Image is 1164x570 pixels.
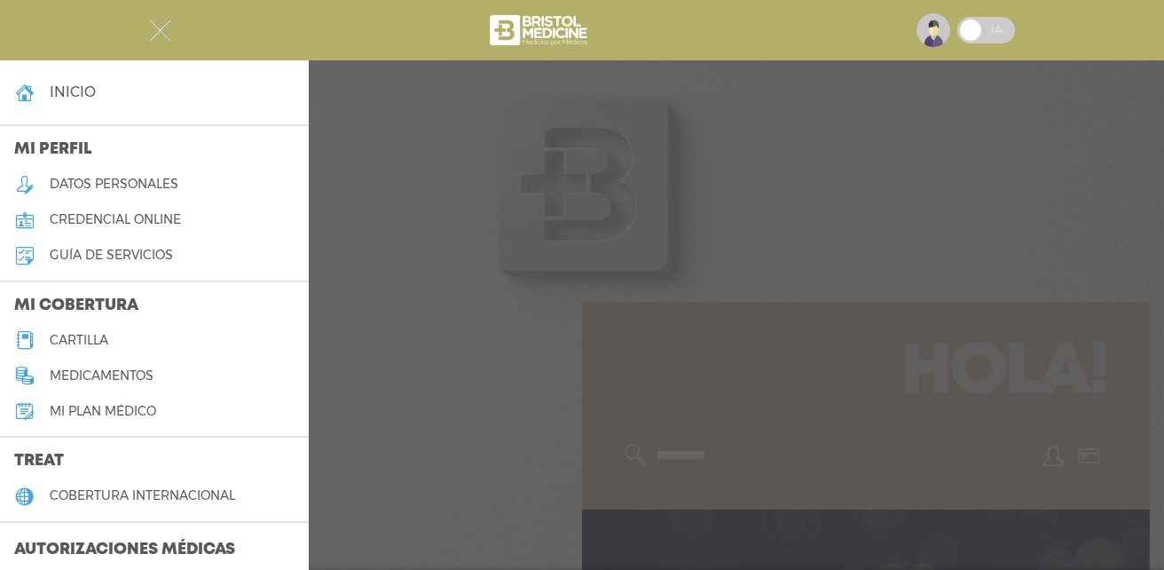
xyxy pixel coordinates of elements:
h5: guía de servicios [50,248,173,263]
h5: datos personales [50,177,178,192]
h5: credencial online [50,212,181,227]
img: profile-placeholder.svg [916,13,950,47]
h4: inicio [50,83,96,100]
h5: Mi plan médico [50,404,156,419]
img: Cober_menu-close-white.svg [149,20,171,42]
h5: cobertura internacional [50,488,235,503]
h5: medicamentos [50,368,153,384]
h5: cartilla [50,333,108,348]
img: bristol-medicine-blanco.png [487,9,593,51]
